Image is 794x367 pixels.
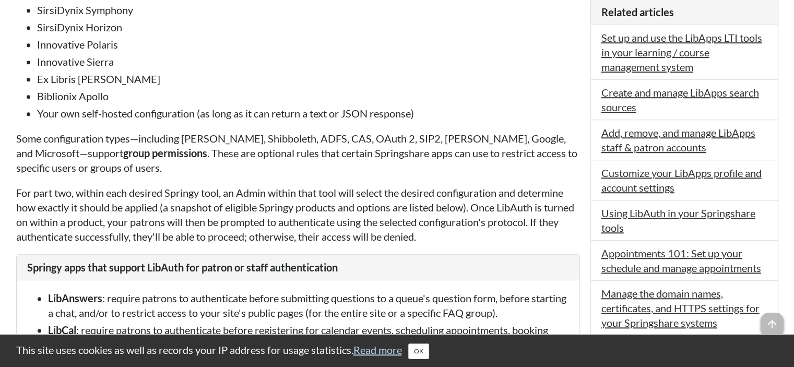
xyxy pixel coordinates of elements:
a: Customize your LibApps profile and account settings [601,167,762,194]
span: LibCal [48,324,76,336]
a: Read more [353,344,402,356]
a: Appointments 101: Set up your schedule and manage appointments [601,247,761,274]
li: Biblionix Apollo [37,89,580,103]
a: arrow_upward [761,314,784,326]
li: Your own self-hosted configuration (as long as it can return a text or JSON response) [37,106,580,121]
p: For part two, within each desired Springy tool, an Admin within that tool will select the desired... [16,185,580,244]
li: Innovative Sierra [37,54,580,69]
a: Set up and use the LibApps LTI tools in your learning / course management system [601,31,762,73]
div: This site uses cookies as well as records your IP address for usage statistics. [6,342,789,359]
button: Close [408,344,429,359]
li: Innovative Polaris [37,37,580,52]
li: Ex Libris [PERSON_NAME] [37,72,580,86]
li: : require patrons to authenticate before registering for calendar events, scheduling appointments... [48,323,569,352]
a: Manage the domain names, certificates, and HTTPS settings for your Springshare systems [601,287,760,329]
li: SirsiDynix Symphony [37,3,580,17]
li: : require patrons to authenticate before submitting questions to a queue's question form, before ... [48,291,569,320]
li: SirsiDynix Horizon [37,20,580,34]
a: Using LibAuth in your Springshare tools [601,207,755,234]
a: Add, remove, and manage LibApps staff & patron accounts [601,126,755,153]
strong: LibAnswers [48,292,102,304]
p: Some configuration types—including [PERSON_NAME], Shibboleth, ADFS, CAS, OAuth 2, SIP2, [PERSON_N... [16,131,580,175]
span: Related articles [601,6,674,18]
a: Create and manage LibApps search sources [601,86,759,113]
strong: group permissions [123,147,207,159]
span: Springy apps that support LibAuth for patron or staff authentication [27,261,338,274]
span: arrow_upward [761,313,784,336]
